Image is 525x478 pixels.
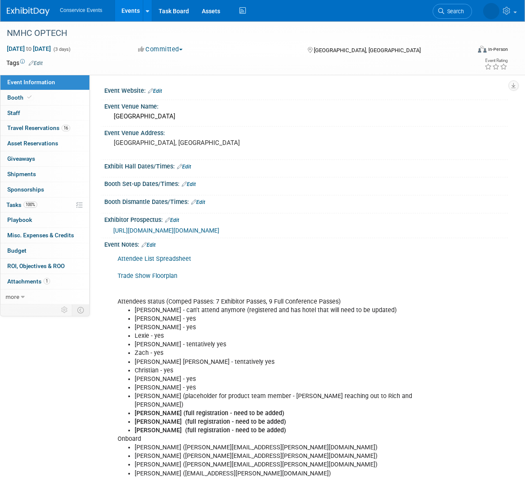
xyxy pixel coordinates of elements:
[7,216,32,223] span: Playbook
[6,201,37,208] span: Tasks
[135,418,286,425] b: [PERSON_NAME] (full registration - need to be added)
[57,304,72,316] td: Personalize Event Tab Strip
[135,392,422,409] li: [PERSON_NAME] (placeholder for product team member - [PERSON_NAME] reaching out to Rich and [PERS...
[6,293,19,300] span: more
[27,95,32,100] i: Booth reservation complete
[135,332,422,340] li: Lexie - yes
[0,121,89,136] a: Travel Reservations16
[0,289,89,304] a: more
[7,171,36,177] span: Shipments
[135,315,422,323] li: [PERSON_NAME] - yes
[135,410,284,417] b: [PERSON_NAME] (full registration - need to be added)
[104,160,508,171] div: Exhibit Hall Dates/Times:
[104,100,508,111] div: Event Venue Name:
[44,278,50,284] span: 1
[118,255,191,263] a: Attendee List Spreadsheet
[135,427,286,434] b: [PERSON_NAME] (full registration - need to be added)
[135,349,422,357] li: Zach - yes
[478,46,487,53] img: Format-Inperson.png
[191,199,205,205] a: Edit
[0,106,89,121] a: Staff
[0,167,89,182] a: Shipments
[6,59,43,67] td: Tags
[165,217,179,223] a: Edit
[25,45,33,52] span: to
[104,127,508,137] div: Event Venue Address:
[7,186,44,193] span: Sponsorships
[484,59,507,63] div: Event Rating
[24,201,37,208] span: 100%
[7,140,58,147] span: Asset Reservations
[118,272,177,280] a: Trade Show Floorplan
[0,75,89,90] a: Event Information
[6,45,51,53] span: [DATE] [DATE]
[135,323,422,332] li: [PERSON_NAME] - yes
[104,195,508,207] div: Booth Dismantle Dates/Times:
[135,452,422,460] li: [PERSON_NAME] ([PERSON_NAME][EMAIL_ADDRESS][PERSON_NAME][DOMAIN_NAME])
[135,384,422,392] li: [PERSON_NAME] - yes
[7,124,70,131] span: Travel Reservations
[7,232,74,239] span: Misc. Expenses & Credits
[7,278,50,285] span: Attachments
[62,125,70,131] span: 16
[433,4,472,19] a: Search
[104,238,508,249] div: Event Notes:
[135,366,422,375] li: Christian - yes
[7,155,35,162] span: Giveaways
[0,198,89,212] a: Tasks100%
[0,228,89,243] a: Misc. Expenses & Credits
[114,139,263,147] pre: [GEOGRAPHIC_DATA], [GEOGRAPHIC_DATA]
[177,164,191,170] a: Edit
[314,47,421,53] span: [GEOGRAPHIC_DATA], [GEOGRAPHIC_DATA]
[488,46,508,53] div: In-Person
[104,213,508,224] div: Exhibitor Prospectus:
[7,263,65,269] span: ROI, Objectives & ROO
[148,88,162,94] a: Edit
[0,182,89,197] a: Sponsorships
[135,443,422,452] li: [PERSON_NAME] ([PERSON_NAME][EMAIL_ADDRESS][PERSON_NAME][DOMAIN_NAME])
[7,79,55,86] span: Event Information
[135,45,186,54] button: Committed
[142,242,156,248] a: Edit
[135,375,422,384] li: [PERSON_NAME] - yes
[0,90,89,105] a: Booth
[60,7,102,13] span: Conservice Events
[0,212,89,227] a: Playbook
[483,3,499,19] img: Amiee Griffey
[135,460,422,469] li: [PERSON_NAME] ([PERSON_NAME][EMAIL_ADDRESS][PERSON_NAME][DOMAIN_NAME])
[0,151,89,166] a: Giveaways
[0,243,89,258] a: Budget
[113,227,219,234] a: [URL][DOMAIN_NAME][DOMAIN_NAME]
[53,47,71,52] span: (3 days)
[72,304,90,316] td: Toggle Event Tabs
[444,8,464,15] span: Search
[7,7,50,16] img: ExhibitDay
[104,84,508,95] div: Event Website:
[182,181,196,187] a: Edit
[111,110,501,123] div: [GEOGRAPHIC_DATA]
[135,340,422,349] li: [PERSON_NAME] - tentatively yes
[0,259,89,274] a: ROI, Objectives & ROO
[104,177,508,189] div: Booth Set-up Dates/Times:
[7,109,20,116] span: Staff
[7,94,33,101] span: Booth
[0,274,89,289] a: Attachments1
[29,60,43,66] a: Edit
[7,247,27,254] span: Budget
[435,44,508,57] div: Event Format
[135,358,422,366] li: [PERSON_NAME] [PERSON_NAME] - tentatively yes
[135,469,422,478] li: [PERSON_NAME] ([EMAIL_ADDRESS][PERSON_NAME][DOMAIN_NAME])
[135,306,422,315] li: [PERSON_NAME] - can't attend anymore (registered and has hotel that will need to be updated)
[4,26,465,41] div: NMHC OPTECH
[0,136,89,151] a: Asset Reservations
